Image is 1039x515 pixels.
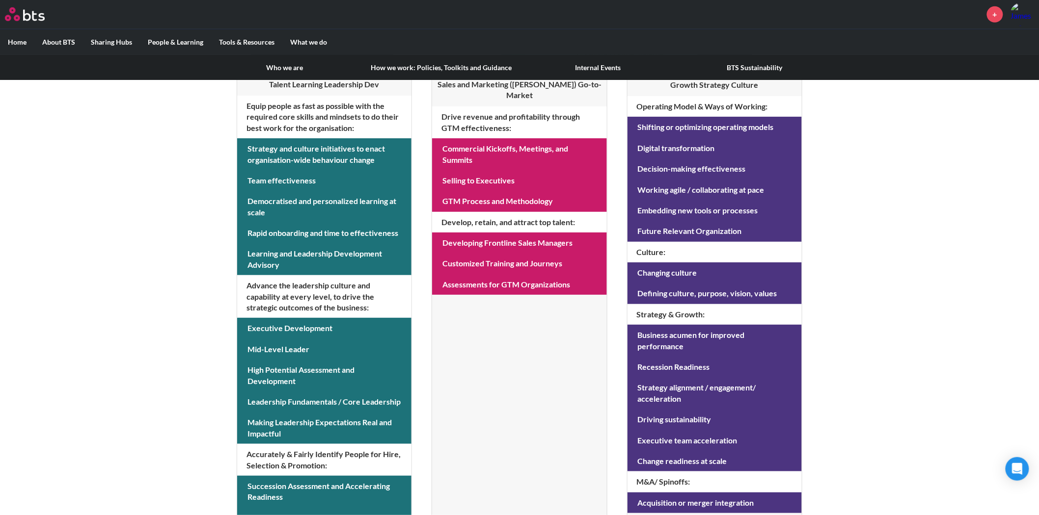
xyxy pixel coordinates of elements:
h4: Accurately & Fairly Identify People for Hire, Selection & Promotion : [237,444,411,476]
h4: Strategy & Growth : [628,304,802,325]
label: About BTS [34,29,83,55]
h3: Talent Learning Leadership Dev [237,79,411,90]
div: Open Intercom Messenger [1006,457,1029,481]
h4: Equip people as fast as possible with the required core skills and mindsets to do their best work... [237,96,411,138]
img: BTS Logo [5,7,45,21]
h3: Sales and Marketing ([PERSON_NAME]) Go-to-Market [432,79,606,101]
h4: Operating Model & Ways of Working : [628,96,802,117]
a: Profile [1011,2,1034,26]
label: Sharing Hubs [83,29,140,55]
label: Tools & Resources [211,29,282,55]
h4: Drive revenue and profitability through GTM effectiveness : [432,106,606,138]
h3: Growth Strategy Culture [628,79,802,90]
label: What we do [282,29,335,55]
a: Go home [5,7,63,21]
img: James Lee [1011,2,1034,26]
h4: Culture : [628,242,802,262]
h4: Develop, retain, and attract top talent : [432,212,606,232]
a: + [987,6,1003,23]
h4: M&A/ Spinoffs : [628,471,802,492]
h4: Advance the leadership culture and capability at every level, to drive the strategic outcomes of ... [237,275,411,318]
label: People & Learning [140,29,211,55]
